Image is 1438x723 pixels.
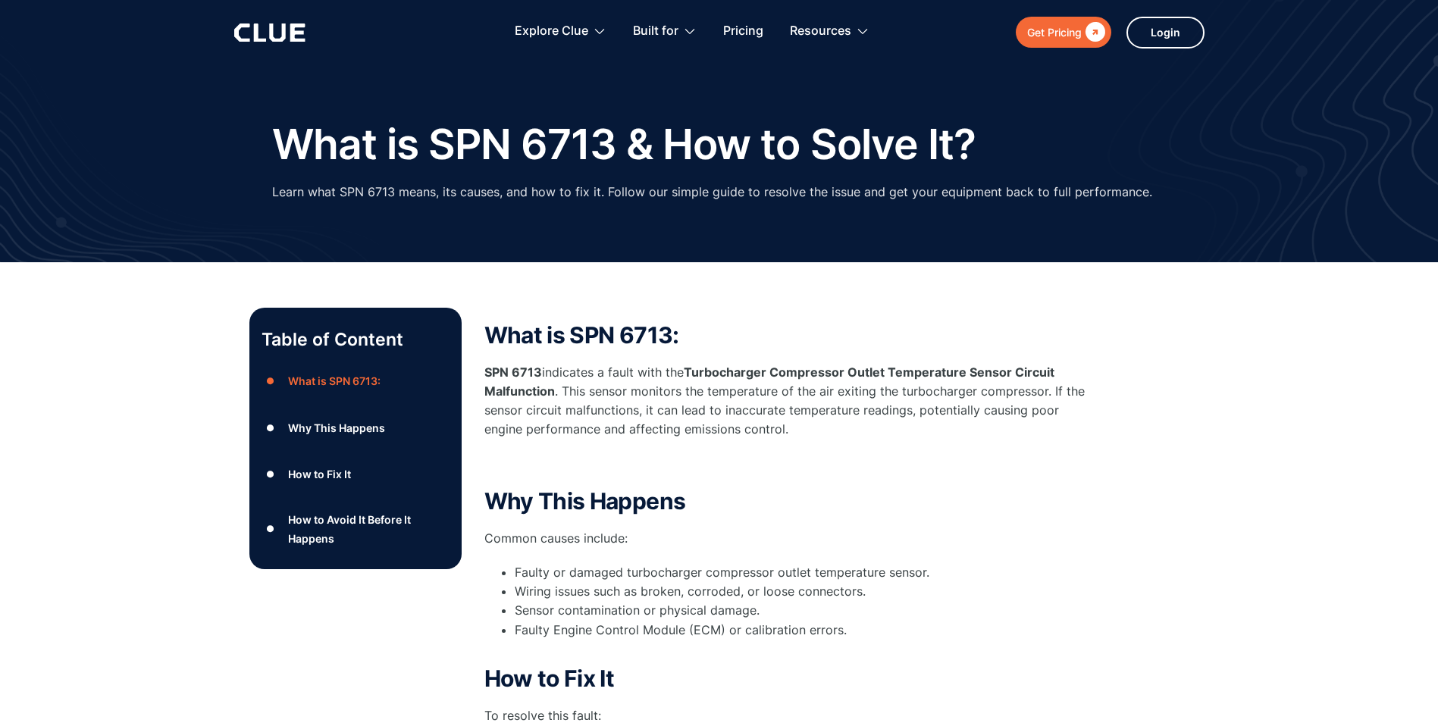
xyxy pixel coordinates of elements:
[515,582,1091,601] li: Wiring issues such as broken, corroded, or loose connectors.
[484,487,686,515] strong: Why This Happens
[262,416,280,439] div: ●
[484,455,1091,474] p: ‍
[723,8,763,55] a: Pricing
[1027,23,1082,42] div: Get Pricing
[515,563,1091,582] li: Faulty or damaged turbocharger compressor outlet temperature sensor.
[1126,17,1205,49] a: Login
[288,510,449,548] div: How to Avoid It Before It Happens
[288,465,351,484] div: How to Fix It
[1082,23,1105,42] div: 
[288,418,385,437] div: Why This Happens
[515,8,606,55] div: Explore Clue
[515,601,1091,620] li: Sensor contamination or physical damage.
[262,463,450,486] a: ●How to Fix It
[262,518,280,540] div: ●
[484,529,1091,548] p: Common causes include:
[262,463,280,486] div: ●
[262,370,280,393] div: ●
[272,121,976,167] h1: What is SPN 6713 & How to Solve It?
[790,8,869,55] div: Resources
[484,365,542,380] strong: SPN 6713
[288,371,381,390] div: What is SPN 6713:
[515,8,588,55] div: Explore Clue
[484,321,679,349] strong: What is SPN 6713:
[633,8,678,55] div: Built for
[484,363,1091,440] p: indicates a fault with the . This sensor monitors the temperature of the air exiting the turbocha...
[262,510,450,548] a: ●How to Avoid It Before It Happens
[484,365,1054,399] strong: Turbocharger Compressor Outlet Temperature Sensor Circuit Malfunction
[515,621,1091,659] li: Faulty Engine Control Module (ECM) or calibration errors.
[484,665,615,692] strong: How to Fix It
[1016,17,1111,48] a: Get Pricing
[262,327,450,352] p: Table of Content
[633,8,697,55] div: Built for
[790,8,851,55] div: Resources
[262,370,450,393] a: ●What is SPN 6713:
[262,416,450,439] a: ●Why This Happens
[272,183,1152,202] p: Learn what SPN 6713 means, its causes, and how to fix it. Follow our simple guide to resolve the ...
